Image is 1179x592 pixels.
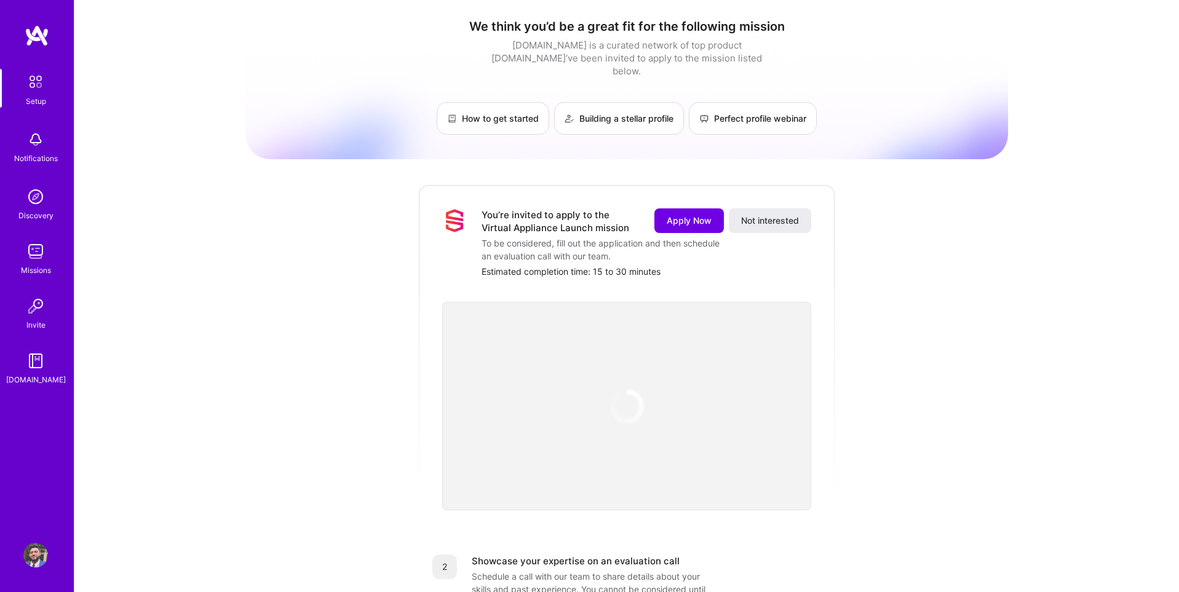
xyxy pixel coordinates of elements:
div: To be considered, fill out the application and then schedule an evaluation call with our team. [482,237,728,262]
img: How to get started [447,114,457,124]
a: Perfect profile webinar [689,102,817,135]
img: guide book [23,349,48,373]
img: User Avatar [23,543,48,567]
div: You’re invited to apply to the Virtual Appliance Launch mission [482,208,640,234]
div: Setup [26,95,46,108]
img: bell [23,127,48,152]
img: Company Logo [442,208,467,233]
img: logo [25,25,49,47]
span: Apply Now [667,215,712,227]
img: Invite [23,294,48,318]
span: Not interested [741,215,799,227]
div: Showcase your expertise on an evaluation call [472,555,680,567]
div: 2 [432,555,457,579]
h1: We think you’d be a great fit for the following mission [245,19,1008,34]
div: Notifications [14,152,58,165]
div: [DOMAIN_NAME] is a curated network of top product [DOMAIN_NAME]’ve been invited to apply to the m... [488,39,765,77]
img: setup [23,69,49,95]
button: Not interested [729,208,811,233]
img: teamwork [23,239,48,264]
div: Estimated completion time: 15 to 30 minutes [482,265,811,278]
div: Discovery [18,209,54,222]
div: Invite [26,318,46,331]
div: [DOMAIN_NAME] [6,373,66,386]
iframe: video [442,302,811,510]
img: discovery [23,184,48,209]
img: Building a stellar profile [565,114,574,124]
a: How to get started [437,102,549,135]
img: loading [606,386,647,427]
a: Building a stellar profile [554,102,684,135]
img: Perfect profile webinar [699,114,709,124]
button: Apply Now [654,208,724,233]
div: Missions [21,264,51,277]
a: User Avatar [20,543,51,567]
